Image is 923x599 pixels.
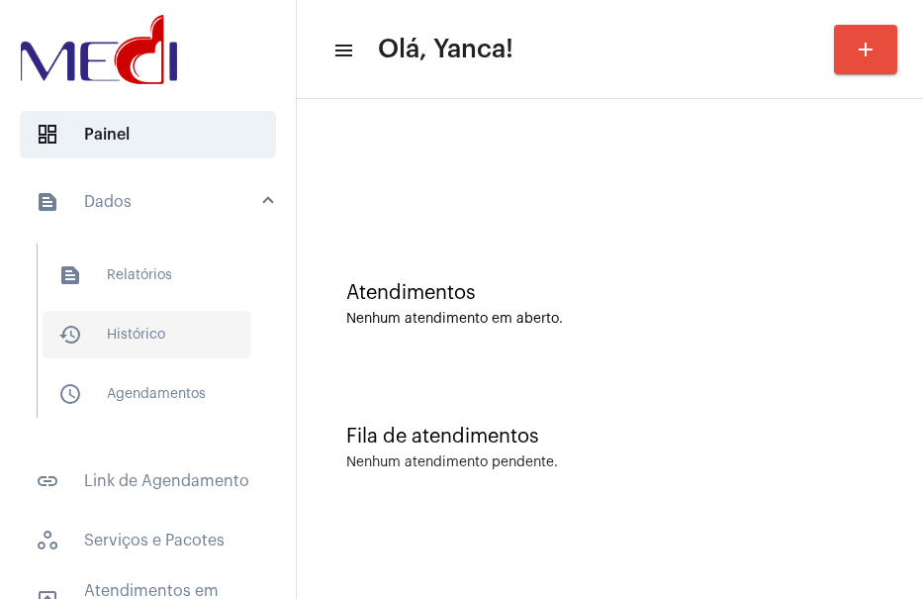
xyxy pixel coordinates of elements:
span: Painel [20,111,276,158]
mat-icon: sidenav icon [58,382,82,406]
div: Nenhum atendimento em aberto. [346,312,874,327]
mat-icon: sidenav icon [36,190,59,214]
span: Serviços e Pacotes [20,517,276,564]
span: Histórico [43,311,251,358]
div: Fila de atendimentos [346,426,874,448]
img: d3a1b5fa-500b-b90f-5a1c-719c20e9830b.png [16,10,182,89]
mat-icon: add [854,38,877,61]
span: Agendamentos [43,370,251,418]
mat-icon: sidenav icon [332,39,352,62]
mat-icon: sidenav icon [58,263,82,287]
mat-icon: sidenav icon [36,469,59,493]
mat-panel-title: Dados [36,190,264,214]
div: Atendimentos [346,282,874,304]
mat-icon: sidenav icon [58,323,82,347]
div: sidenav iconDados [12,234,296,446]
span: sidenav icon [36,529,59,552]
mat-expansion-panel-header: sidenav iconDados [12,170,296,234]
span: Link de Agendamento [20,457,276,505]
span: sidenav icon [36,123,59,147]
div: Nenhum atendimento pendente. [346,455,558,470]
span: Olá, Yanca! [378,34,513,65]
span: Relatórios [43,251,251,299]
